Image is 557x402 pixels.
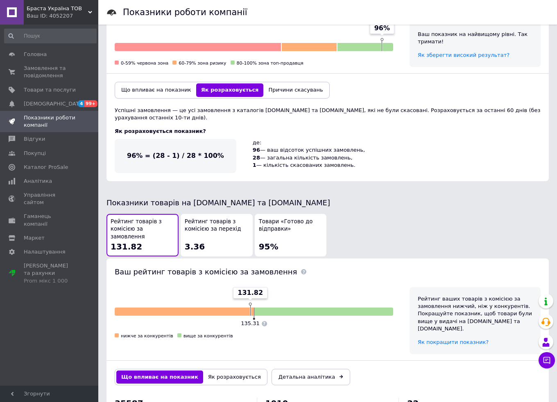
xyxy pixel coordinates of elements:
[116,83,196,97] button: Що впливає на показник
[24,234,45,242] span: Маркет
[253,146,365,154] div: — ваш відсоток успішних замовлень,
[24,65,76,79] span: Замовлення та повідомлення
[418,52,509,58] a: Як зберегти високий результат?
[272,369,350,385] a: Детальна аналітика
[253,147,260,153] span: 96
[106,214,179,256] button: Рейтинг товарів з комісією за замовлення131.82
[24,86,76,94] span: Товари та послуги
[418,31,532,45] div: Ваш показник на найвищому рівні. Так тримати!
[196,83,264,97] button: Як розраховується
[185,242,205,252] span: 3.36
[24,213,76,227] span: Гаманець компанії
[259,242,278,252] span: 95%
[241,320,260,326] span: 135.31
[121,333,173,339] span: нижче за конкурентів
[121,61,168,66] span: 0-59% червона зона
[24,51,47,58] span: Головна
[24,164,68,171] span: Каталог ProSale
[24,262,76,285] span: [PERSON_NAME] та рахунки
[185,218,249,233] span: Рейтинг товарів з комісією за перехід
[181,214,253,256] button: Рейтинг товарів з комісією за перехід3.36
[78,100,84,107] span: 4
[259,218,323,233] span: Товари «Готово до відправки»
[84,100,98,107] span: 99+
[253,154,365,162] div: — загальна кількість замовлень,
[237,61,303,66] span: 80-100% зона топ-продавця
[123,7,247,17] h1: Показники роботи компанії
[24,150,46,157] span: Покупці
[111,218,174,241] span: Рейтинг товарів з комісією за замовлення
[24,277,76,285] div: Prom мікс 1 000
[238,288,263,297] span: 131.82
[539,352,555,368] button: Чат з покупцем
[24,191,76,206] span: Управління сайтом
[374,24,390,33] span: 96%
[24,114,76,129] span: Показники роботи компанії
[111,242,142,252] span: 131.82
[27,5,88,12] span: Браста Україна ТОВ
[183,333,233,339] span: вище за конкурентів
[253,155,260,161] span: 28
[255,214,327,256] button: Товари «Готово до відправки»95%
[253,162,365,169] div: — кількість скасованих замовлень.
[116,371,203,384] button: Що впливає на показник
[106,198,330,207] span: Показники товарів на [DOMAIN_NAME] та [DOMAIN_NAME]
[203,371,266,384] button: Як розраховується
[4,29,97,43] input: Пошук
[253,162,256,168] span: 1
[263,83,328,97] button: Причини скасувань
[127,152,224,159] span: 96% = (28 - 1) / 28 * 100%
[179,61,226,66] span: 60-79% зона ризику
[27,12,98,20] div: Ваш ID: 4052207
[24,177,52,185] span: Аналітика
[253,139,261,146] span: де:
[24,100,84,108] span: [DEMOGRAPHIC_DATA]
[115,128,206,134] span: Як розраховується показник?
[115,107,540,121] span: Успішні замовлення — це усі замовлення з каталогів [DOMAIN_NAME] та [DOMAIN_NAME], які не були ск...
[115,267,297,276] span: Ваш рейтинг товарів з комісією за замовлення
[24,248,66,256] span: Налаштування
[418,295,532,332] div: Рейтинг ваших товарів з комісією за замовлення нижчий, ніж у конкурентів. Покращуйте показник, що...
[418,339,489,345] a: Як покращити показник?
[24,135,45,143] span: Відгуки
